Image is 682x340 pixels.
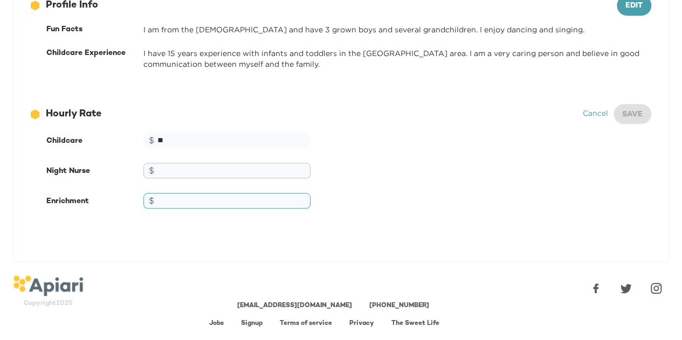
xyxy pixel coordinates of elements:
[349,320,374,327] a: Privacy
[369,301,429,310] div: [PHONE_NUMBER]
[46,48,143,59] div: Childcare Experience
[149,196,154,206] span: $
[143,24,651,35] div: I am from the [DEMOGRAPHIC_DATA] and have 3 grown boys and several grandchildren. I enjoy dancing...
[391,320,439,327] a: The Sweet Life
[583,109,608,117] a: Cancel
[149,165,154,176] span: $
[13,299,83,308] div: Copyright 2025
[280,320,332,327] a: Terms of service
[241,320,263,327] a: Signup
[149,135,154,145] span: $
[46,193,143,210] div: Enrichment
[46,24,143,35] div: Fun Facts
[46,133,143,150] div: Childcare
[237,302,352,309] a: [EMAIL_ADDRESS][DOMAIN_NAME]
[46,163,143,180] div: Night Nurse
[209,320,224,327] a: Jobs
[143,48,651,70] div: I have 15 years experience with infants and toddlers in the [GEOGRAPHIC_DATA] area. I am a very c...
[31,107,583,121] div: Hourly Rate
[13,275,83,296] img: logo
